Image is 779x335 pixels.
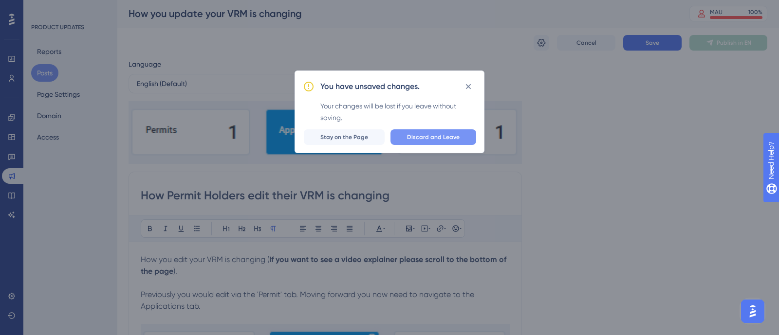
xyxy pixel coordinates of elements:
div: Your changes will be lost if you leave without saving. [320,100,476,123]
span: Discard and Leave [407,133,460,141]
span: Stay on the Page [320,133,368,141]
iframe: UserGuiding AI Assistant Launcher [738,297,767,326]
h2: You have unsaved changes. [320,81,420,92]
span: Need Help? [23,2,61,14]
